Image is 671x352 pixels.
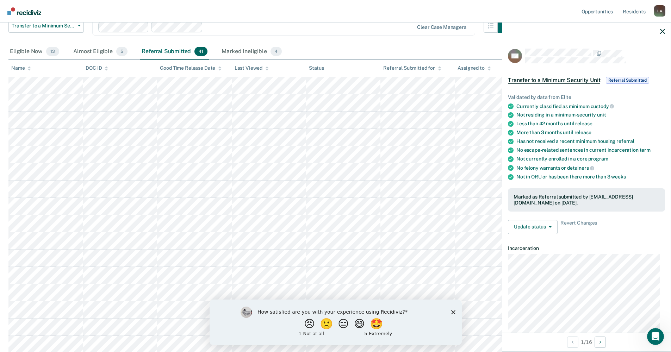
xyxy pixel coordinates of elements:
[567,337,578,348] button: Previous Opportunity
[516,112,665,118] div: Not residing in a minimum-security
[611,174,626,180] span: weeks
[458,65,491,71] div: Assigned to
[516,174,665,180] div: Not in ORU or has been there more than 3
[417,24,466,30] div: Clear case managers
[210,300,462,345] iframe: Survey by Kim from Recidiviz
[616,138,634,144] span: referral
[116,47,128,56] span: 5
[588,156,608,162] span: program
[574,130,591,135] span: release
[271,47,282,56] span: 4
[591,103,614,109] span: custody
[516,156,665,162] div: Not currently enrolled in a core
[647,328,664,345] iframe: Intercom live chat
[11,65,31,71] div: Name
[140,44,209,59] div: Referral Submitted
[567,165,594,171] span: detainers
[508,77,600,84] span: Transfer to a Minimum Security Unit
[516,165,665,171] div: No felony warrants or
[72,44,129,59] div: Almost Eligible
[516,130,665,136] div: More than 3 months until
[516,103,665,109] div: Currently classified as minimum
[194,47,207,56] span: 41
[46,47,59,56] span: 13
[516,138,665,144] div: Has not received a recent minimum housing
[12,23,75,29] span: Transfer to a Minimum Security Unit
[508,94,665,100] div: Validated by data from Elite
[575,121,592,126] span: release
[86,65,108,71] div: DOC ID
[654,5,665,17] div: L A
[8,44,61,59] div: Eligible Now
[508,220,558,234] button: Update status
[597,112,606,118] span: unit
[383,65,441,71] div: Referral Submitted for
[220,44,283,59] div: Marked Ineligible
[309,65,324,71] div: Status
[235,65,269,71] div: Last Viewed
[595,337,606,348] button: Next Opportunity
[654,5,665,17] button: Profile dropdown button
[516,121,665,127] div: Less than 42 months until
[7,7,41,15] img: Recidiviz
[560,220,597,234] span: Revert Changes
[514,194,659,206] div: Marked as Referral submitted by [EMAIL_ADDRESS][DOMAIN_NAME] on [DATE].
[502,69,671,92] div: Transfer to a Minimum Security UnitReferral Submitted
[508,245,665,251] dt: Incarceration
[502,333,671,351] div: 1 / 16
[160,65,222,71] div: Good Time Release Date
[606,77,649,84] span: Referral Submitted
[640,147,651,153] span: term
[516,147,665,153] div: No escape-related sentences in current incarceration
